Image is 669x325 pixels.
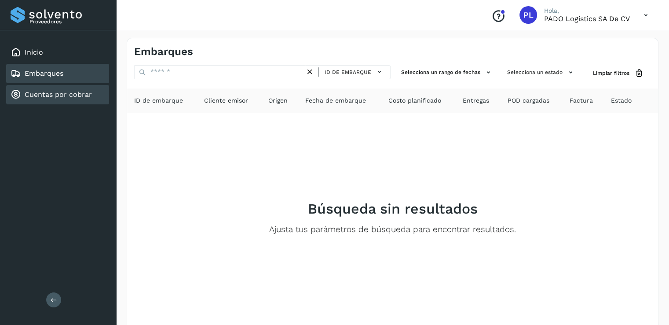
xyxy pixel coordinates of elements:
[593,69,629,77] span: Limpiar filtros
[6,43,109,62] div: Inicio
[25,69,63,78] a: Embarques
[508,96,549,105] span: POD cargadas
[25,48,43,56] a: Inicio
[586,65,651,81] button: Limpiar filtros
[6,64,109,83] div: Embarques
[322,66,387,78] button: ID de embarque
[611,96,632,105] span: Estado
[463,96,489,105] span: Entregas
[308,200,478,217] h2: Búsqueda sin resultados
[325,68,371,76] span: ID de embarque
[269,225,516,235] p: Ajusta tus parámetros de búsqueda para encontrar resultados.
[504,65,579,80] button: Selecciona un estado
[544,15,630,23] p: PADO Logistics SA de CV
[6,85,109,104] div: Cuentas por cobrar
[134,96,183,105] span: ID de embarque
[29,18,106,25] p: Proveedores
[25,90,92,99] a: Cuentas por cobrar
[388,96,441,105] span: Costo planificado
[268,96,288,105] span: Origen
[305,96,366,105] span: Fecha de embarque
[570,96,593,105] span: Factura
[204,96,248,105] span: Cliente emisor
[544,7,630,15] p: Hola,
[134,45,193,58] h4: Embarques
[398,65,497,80] button: Selecciona un rango de fechas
